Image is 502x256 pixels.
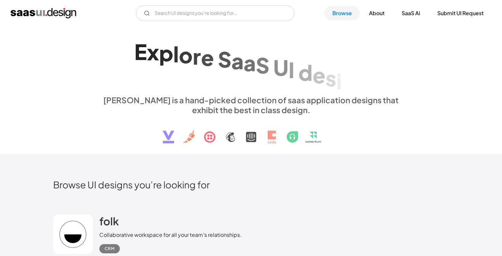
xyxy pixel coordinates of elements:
[99,214,119,231] a: folk
[218,47,231,72] div: S
[324,6,360,20] a: Browse
[136,5,294,21] form: Email Form
[151,115,351,149] img: text, icon, saas logo
[179,42,193,68] div: o
[53,179,449,190] h2: Browse UI designs you’re looking for
[288,57,294,82] div: I
[336,68,342,94] div: i
[11,8,76,18] a: home
[159,40,173,66] div: p
[134,39,147,64] div: E
[136,5,294,21] input: Search UI designs you're looking for...
[394,6,428,20] a: SaaS Ai
[105,245,115,253] div: CRM
[147,39,159,65] div: x
[313,62,325,88] div: e
[99,95,403,115] div: [PERSON_NAME] is a hand-picked collection of saas application designs that exhibit the best in cl...
[429,6,491,20] a: Submit UI Request
[256,52,269,78] div: S
[325,65,336,91] div: s
[201,45,214,70] div: e
[231,48,244,74] div: a
[244,50,256,76] div: a
[99,38,403,89] h1: Explore SaaS UI design patterns & interactions.
[361,6,392,20] a: About
[273,54,288,80] div: U
[193,44,201,69] div: r
[99,231,242,239] div: Collaborative workspace for all your team’s relationships.
[298,60,313,85] div: d
[173,41,179,66] div: l
[99,214,119,228] h2: folk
